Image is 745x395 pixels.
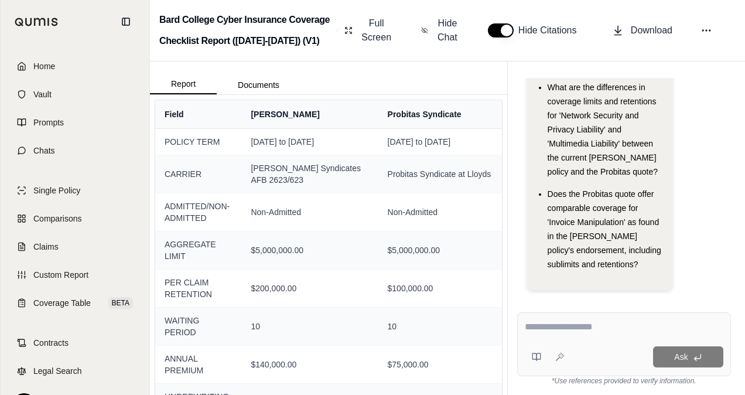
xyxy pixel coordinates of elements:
a: Prompts [8,110,142,135]
span: [PERSON_NAME] Syndicates AFB 2623/623 [251,162,368,186]
button: Ask [653,346,723,367]
a: Contracts [8,330,142,356]
span: Download [631,23,672,38]
h2: Bard College Cyber Insurance Coverage Checklist Report ([DATE]-[DATE]) (V1) [159,9,330,52]
span: 10 [388,321,493,332]
span: Non-Admitted [388,206,493,218]
span: $5,000,000.00 [251,244,368,256]
span: Home [33,60,55,72]
span: AGGREGATE LIMIT [165,239,232,262]
span: Probitas Syndicate at Lloyds [388,168,493,180]
span: POLICY TERM [165,136,232,148]
button: Hide Chat [416,12,464,49]
span: Does the Probitas quote offer comparable coverage for 'Invoice Manipulation' as found in the [PER... [548,189,661,269]
span: WAITING PERIOD [165,315,232,338]
a: Single Policy [8,178,142,203]
span: $200,000.00 [251,282,368,294]
span: Coverage Table [33,297,91,309]
a: Comparisons [8,206,142,231]
a: Coverage TableBETA [8,290,142,316]
span: Chats [33,145,55,156]
th: Field [155,100,241,128]
span: PER CLAIM RETENTION [165,277,232,300]
span: Legal Search [33,365,82,377]
span: Prompts [33,117,64,128]
button: Download [607,19,677,42]
span: Custom Report [33,269,88,281]
span: What are the differences in coverage limits and retentions for 'Network Security and Privacy Liab... [548,83,658,176]
span: Vault [33,88,52,100]
span: Non-Admitted [251,206,368,218]
span: Full Screen [360,16,393,45]
th: Probitas Syndicate [378,100,502,128]
span: Single Policy [33,185,80,196]
div: *Use references provided to verify information. [517,376,731,386]
span: 10 [251,321,368,332]
span: [DATE] to [DATE] [251,136,368,148]
span: [DATE] to [DATE] [388,136,493,148]
button: Documents [217,76,300,94]
a: Custom Report [8,262,142,288]
a: Claims [8,234,142,260]
span: Comparisons [33,213,81,224]
span: CARRIER [165,168,232,180]
span: $140,000.00 [251,359,368,370]
span: $100,000.00 [388,282,493,294]
span: $75,000.00 [388,359,493,370]
span: Contracts [33,337,69,349]
a: Vault [8,81,142,107]
a: Home [8,53,142,79]
span: Claims [33,241,59,253]
span: $5,000,000.00 [388,244,493,256]
span: Hide Citations [518,23,584,38]
button: Report [150,74,217,94]
img: Qumis Logo [15,18,59,26]
span: BETA [108,297,133,309]
span: ADMITTED/NON-ADMITTED [165,200,232,224]
button: Full Screen [340,12,398,49]
button: Collapse sidebar [117,12,135,31]
span: Ask [674,352,688,362]
span: ANNUAL PREMIUM [165,353,232,376]
span: Hide Chat [435,16,460,45]
a: Legal Search [8,358,142,384]
a: Chats [8,138,142,164]
th: [PERSON_NAME] [241,100,378,128]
